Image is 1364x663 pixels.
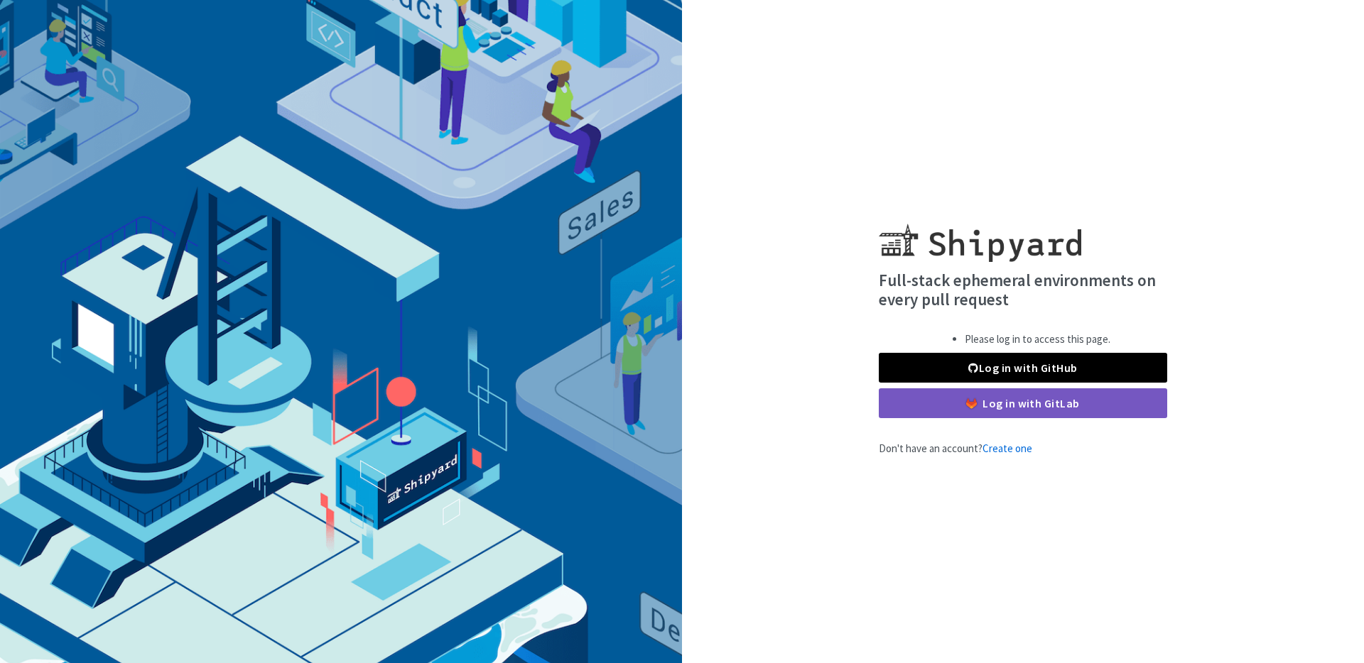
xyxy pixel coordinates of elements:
[965,331,1110,348] li: Please log in to access this page.
[879,207,1081,262] img: Shipyard logo
[879,388,1167,418] a: Log in with GitLab
[879,270,1167,309] h4: Full-stack ephemeral environments on every pull request
[983,442,1032,455] a: Create one
[879,442,1032,455] span: Don't have an account?
[966,398,977,409] img: gitlab-color.svg
[879,353,1167,383] a: Log in with GitHub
